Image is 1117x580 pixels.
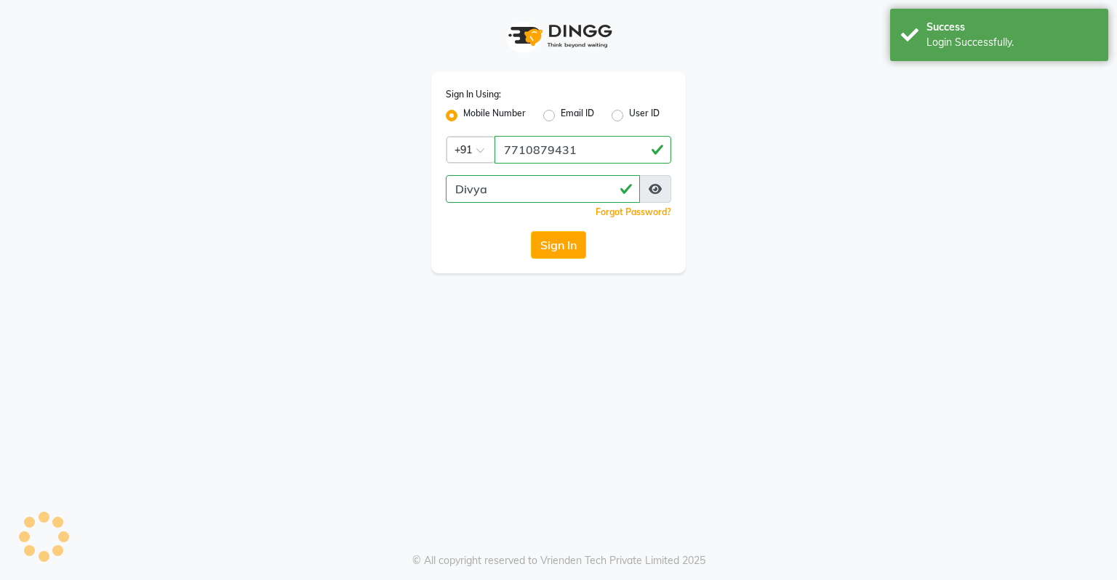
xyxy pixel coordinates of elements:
input: Username [446,175,640,203]
img: logo1.svg [500,15,617,57]
label: Email ID [561,107,594,124]
input: Username [495,136,671,164]
a: Forgot Password? [596,206,671,217]
label: Sign In Using: [446,88,501,101]
button: Sign In [531,231,586,259]
label: User ID [629,107,660,124]
div: Success [926,20,1097,35]
label: Mobile Number [463,107,526,124]
div: Login Successfully. [926,35,1097,50]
